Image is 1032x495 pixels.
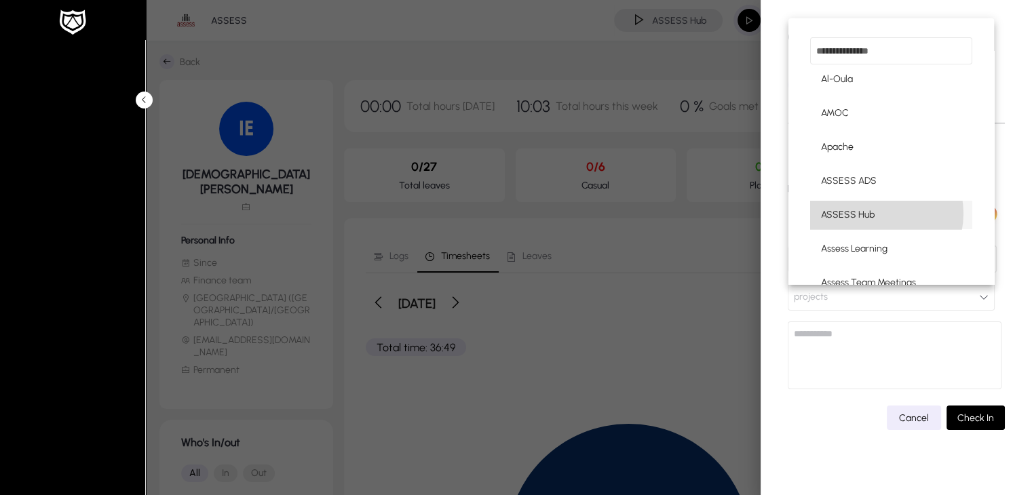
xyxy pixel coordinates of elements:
[821,241,887,257] span: Assess Learning
[821,275,916,291] span: Assess Team Meetings
[821,105,849,121] span: AMOC
[810,235,972,263] mat-option: Assess Learning
[810,37,972,64] input: dropdown search
[821,173,877,189] span: ASSESS ADS
[810,99,972,127] mat-option: AMOC
[810,269,972,297] mat-option: Assess Team Meetings
[810,167,972,195] mat-option: ASSESS ADS
[810,201,972,229] mat-option: ASSESS Hub
[810,133,972,161] mat-option: Apache
[821,139,854,155] span: Apache
[810,65,972,94] mat-option: Al-Oula
[821,207,875,223] span: ASSESS Hub
[821,71,853,87] span: Al-Oula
